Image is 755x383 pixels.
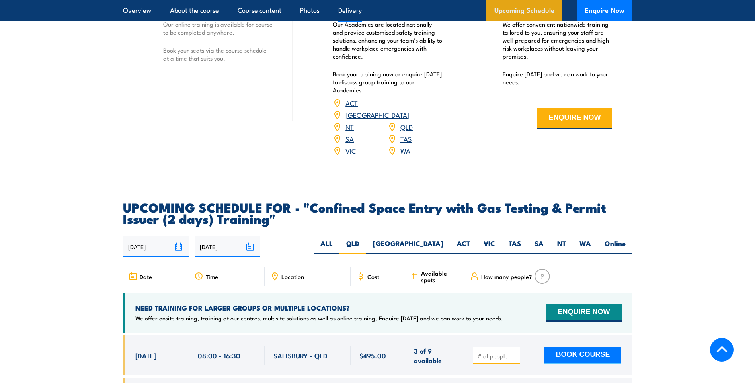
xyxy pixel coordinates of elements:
label: QLD [339,239,366,254]
span: [DATE] [135,351,156,360]
span: How many people? [481,273,532,280]
span: 08:00 - 16:30 [198,351,240,360]
span: $495.00 [359,351,386,360]
p: Book your training now or enquire [DATE] to discuss group training to our Academies [333,70,443,94]
p: We offer onsite training, training at our centres, multisite solutions as well as online training... [135,314,503,322]
span: Available spots [421,270,459,283]
label: TAS [502,239,528,254]
p: Book your seats via the course schedule at a time that suits you. [163,46,273,62]
p: Enquire [DATE] and we can work to your needs. [503,70,613,86]
a: QLD [400,122,413,131]
span: Date [140,273,152,280]
span: Time [206,273,218,280]
a: TAS [400,134,412,143]
a: [GEOGRAPHIC_DATA] [345,110,410,119]
label: Online [598,239,632,254]
a: WA [400,146,410,155]
span: 3 of 9 available [414,346,456,365]
a: NT [345,122,354,131]
label: ALL [314,239,339,254]
input: To date [195,236,260,257]
label: SA [528,239,550,254]
h4: NEED TRAINING FOR LARGER GROUPS OR MULTIPLE LOCATIONS? [135,303,503,312]
label: VIC [477,239,502,254]
input: # of people [478,352,517,360]
a: SA [345,134,354,143]
p: We offer convenient nationwide training tailored to you, ensuring your staff are well-prepared fo... [503,20,613,60]
button: BOOK COURSE [544,347,621,364]
label: WA [573,239,598,254]
button: ENQUIRE NOW [537,108,612,129]
button: ENQUIRE NOW [546,304,621,322]
span: Cost [367,273,379,280]
p: Our online training is available for course to be completed anywhere. [163,20,273,36]
p: Our Academies are located nationally and provide customised safety training solutions, enhancing ... [333,20,443,60]
label: [GEOGRAPHIC_DATA] [366,239,450,254]
input: From date [123,236,189,257]
label: ACT [450,239,477,254]
label: NT [550,239,573,254]
a: ACT [345,98,358,107]
h2: UPCOMING SCHEDULE FOR - "Confined Space Entry with Gas Testing & Permit Issuer (2 days) Training" [123,201,632,224]
span: Location [281,273,304,280]
a: VIC [345,146,356,155]
span: SALISBURY - QLD [273,351,328,360]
